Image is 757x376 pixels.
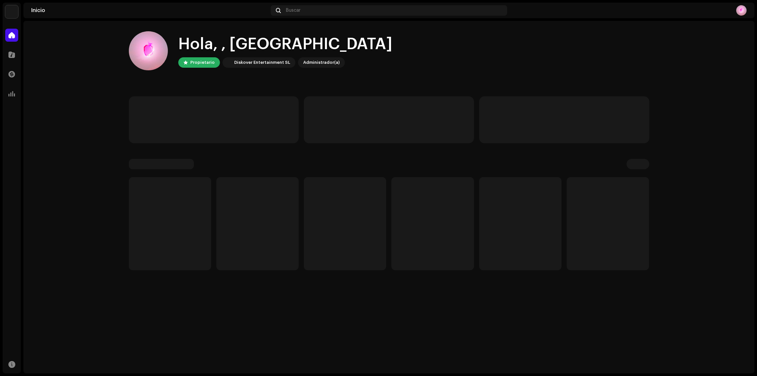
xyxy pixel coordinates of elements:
[129,31,168,70] img: 95746ad4-88b3-4f6c-8f1e-897cd6559440
[286,8,301,13] span: Buscar
[5,5,18,18] img: 297a105e-aa6c-4183-9ff4-27133c00f2e2
[736,5,747,16] img: 95746ad4-88b3-4f6c-8f1e-897cd6559440
[303,59,340,66] div: Administrador(a)
[224,59,232,66] img: 297a105e-aa6c-4183-9ff4-27133c00f2e2
[190,59,215,66] div: Propietario
[234,59,290,66] div: Diskover Entertainment SL
[178,34,392,55] div: Hola, , [GEOGRAPHIC_DATA]
[31,8,268,13] div: Inicio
